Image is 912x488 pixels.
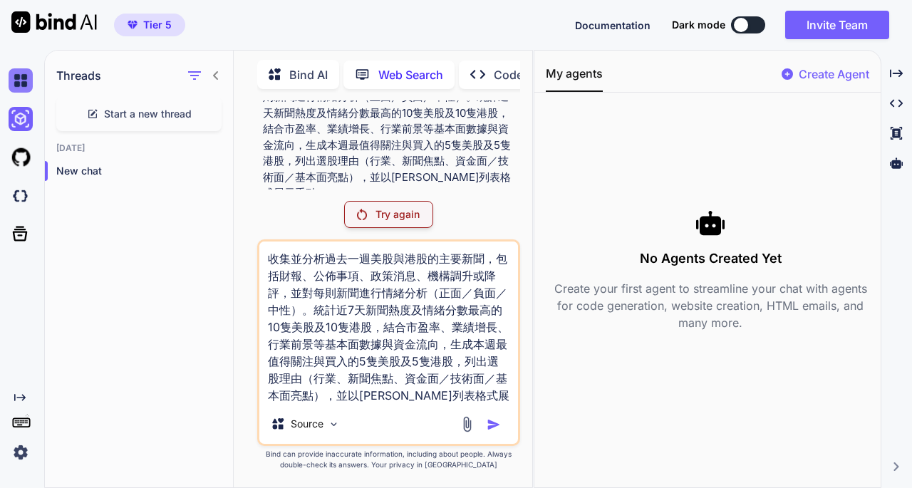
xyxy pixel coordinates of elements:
p: Create Agent [799,66,869,83]
span: Documentation [575,19,651,31]
p: Bind AI [289,66,328,83]
p: New chat [56,164,233,178]
img: chat [9,68,33,93]
button: My agents [546,65,603,92]
span: Tier 5 [143,18,172,32]
img: Retry [357,209,367,220]
p: Code Generator [494,66,580,83]
img: attachment [459,416,475,432]
p: Source [291,417,323,431]
img: darkCloudIdeIcon [9,184,33,208]
h3: No Agents Created Yet [546,249,874,269]
p: Try again [375,207,420,222]
h1: Threads [56,67,101,84]
p: Web Search [378,66,443,83]
button: premiumTier 5 [114,14,185,36]
img: settings [9,440,33,464]
img: Pick Models [328,418,340,430]
p: 收集並分析過去一週美股與港股的主要新聞，包括財報、公佈事項、政策消息、機構調升或降評，並對每則新聞進行情緒分析（正面／負面／中性）。統計近7天新聞熱度及情緒分數最高的10隻美股及10隻港股，結合... [263,57,517,202]
p: Bind can provide inaccurate information, including about people. Always double-check its answers.... [257,449,520,470]
h2: [DATE] [45,142,233,154]
button: Invite Team [785,11,889,39]
textarea: 收集並分析過去一週美股與港股的主要新聞，包括財報、公佈事項、政策消息、機構調升或降評，並對每則新聞進行情緒分析（正面／負面／中性）。統計近7天新聞熱度及情緒分數最高的10隻美股及10隻港股，結合... [259,242,518,404]
img: Bind AI [11,11,97,33]
span: Dark mode [672,18,725,32]
img: premium [128,21,138,29]
img: ai-studio [9,107,33,131]
img: githubLight [9,145,33,170]
span: Start a new thread [104,107,192,121]
p: Create your first agent to streamline your chat with agents for code generation, website creation... [546,280,874,331]
img: icon [487,417,501,432]
button: Documentation [575,18,651,33]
